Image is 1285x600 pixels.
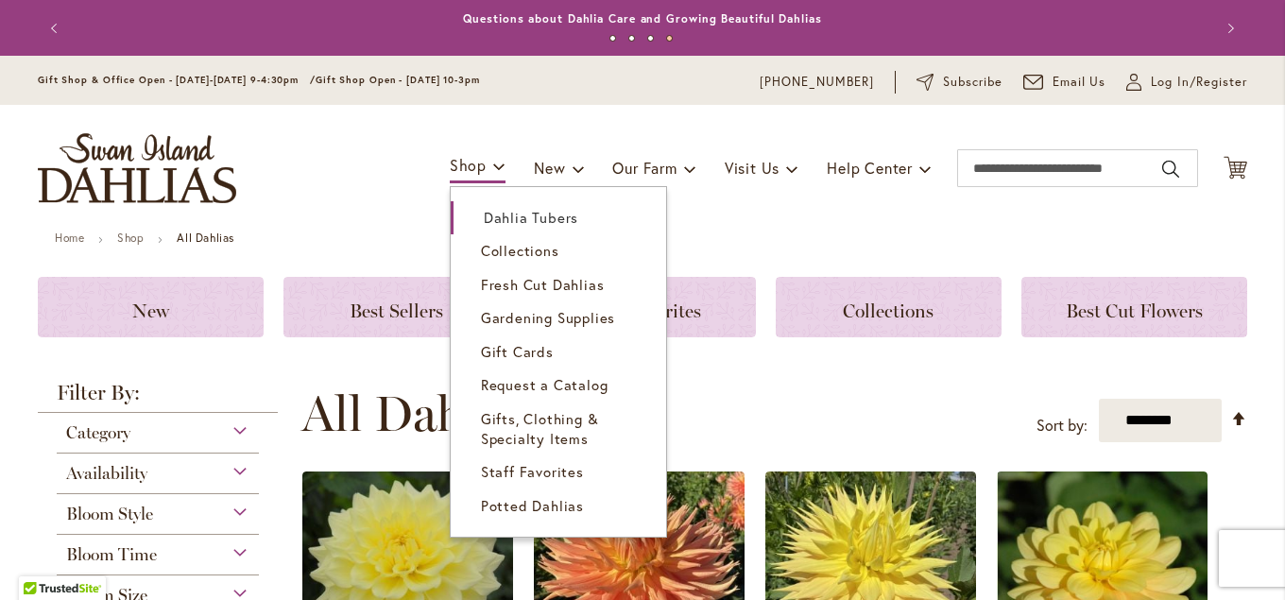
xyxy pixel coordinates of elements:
[451,335,666,369] a: Gift Cards
[612,158,677,178] span: Our Farm
[1151,73,1247,92] span: Log In/Register
[776,277,1002,337] a: Collections
[38,74,316,86] span: Gift Shop & Office Open - [DATE]-[DATE] 9-4:30pm /
[177,231,234,245] strong: All Dahlias
[1037,408,1088,443] label: Sort by:
[463,11,821,26] a: Questions about Dahlia Care and Growing Beautiful Dahlias
[481,409,599,448] span: Gifts, Clothing & Specialty Items
[481,241,559,260] span: Collections
[283,277,509,337] a: Best Sellers
[725,158,780,178] span: Visit Us
[534,158,565,178] span: New
[66,422,130,443] span: Category
[1126,73,1247,92] a: Log In/Register
[1023,73,1106,92] a: Email Us
[14,533,67,586] iframe: Launch Accessibility Center
[917,73,1002,92] a: Subscribe
[647,35,654,42] button: 3 of 4
[827,158,913,178] span: Help Center
[1209,9,1247,47] button: Next
[38,9,76,47] button: Previous
[628,35,635,42] button: 2 of 4
[55,231,84,245] a: Home
[38,133,236,203] a: store logo
[450,155,487,175] span: Shop
[481,275,605,294] span: Fresh Cut Dahlias
[350,300,443,322] span: Best Sellers
[760,73,874,92] a: [PHONE_NUMBER]
[666,35,673,42] button: 4 of 4
[943,73,1002,92] span: Subscribe
[1021,277,1247,337] a: Best Cut Flowers
[301,386,538,442] span: All Dahlias
[1053,73,1106,92] span: Email Us
[66,504,153,524] span: Bloom Style
[609,35,616,42] button: 1 of 4
[38,383,278,413] strong: Filter By:
[481,496,584,515] span: Potted Dahlias
[66,463,147,484] span: Availability
[132,300,169,322] span: New
[66,544,157,565] span: Bloom Time
[843,300,934,322] span: Collections
[38,277,264,337] a: New
[1066,300,1203,322] span: Best Cut Flowers
[484,208,578,227] span: Dahlia Tubers
[481,375,608,394] span: Request a Catalog
[481,462,584,481] span: Staff Favorites
[117,231,144,245] a: Shop
[316,74,480,86] span: Gift Shop Open - [DATE] 10-3pm
[481,308,615,327] span: Gardening Supplies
